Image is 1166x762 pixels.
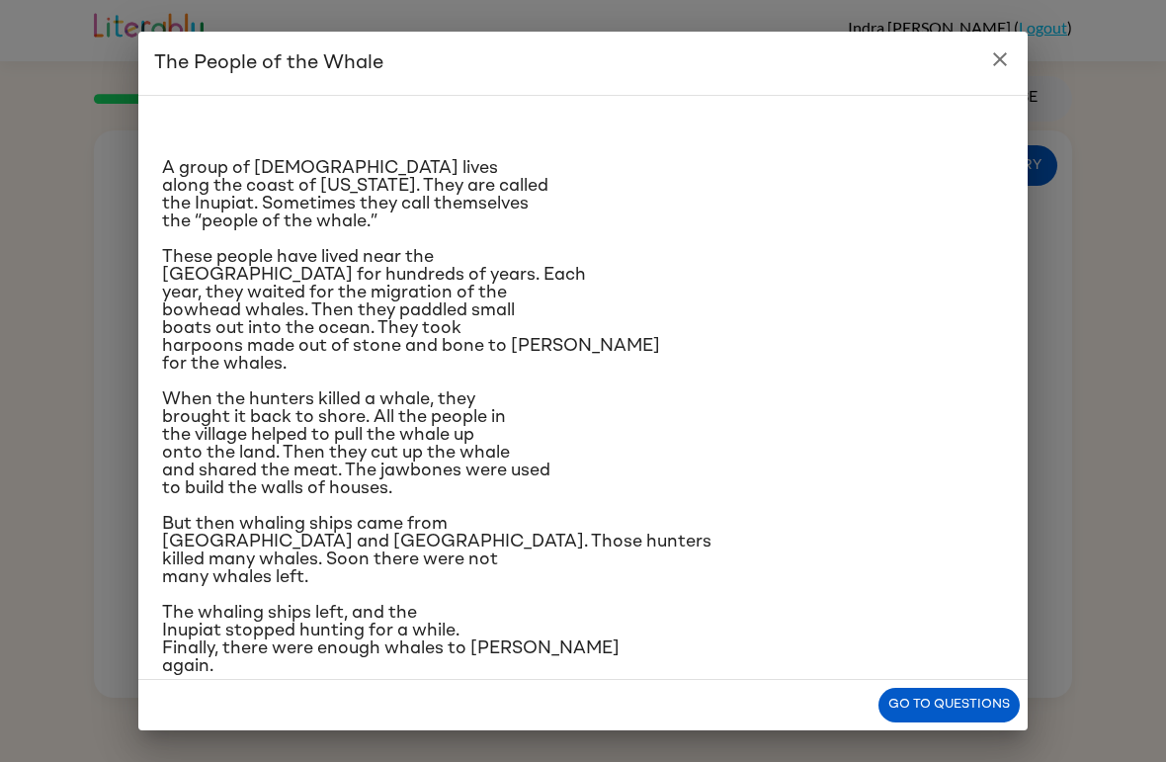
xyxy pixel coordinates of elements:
span: These people have lived near the [GEOGRAPHIC_DATA] for hundreds of years. Each year, they waited ... [162,248,660,373]
span: The whaling ships left, and the Inupiat stopped hunting for a while. Finally, there were enough w... [162,604,620,675]
button: Go to questions [878,688,1020,722]
span: A group of [DEMOGRAPHIC_DATA] lives along the coast of [US_STATE]. They are called the Inupiat. S... [162,159,548,230]
span: But then whaling ships came from [GEOGRAPHIC_DATA] and [GEOGRAPHIC_DATA]. Those hunters killed ma... [162,515,711,586]
span: When the hunters killed a whale, they brought it back to shore. All the people in the village hel... [162,390,550,497]
button: close [980,40,1020,79]
h2: The People of the Whale [138,32,1028,95]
